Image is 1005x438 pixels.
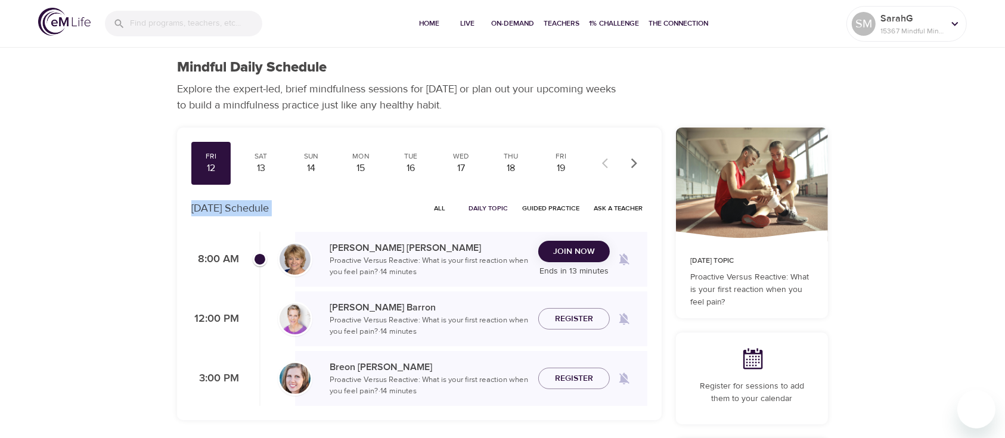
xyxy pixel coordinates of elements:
p: Breon [PERSON_NAME] [330,360,529,374]
div: 16 [396,161,426,175]
div: Fri [546,151,576,161]
p: Register for sessions to add them to your calendar [690,380,814,405]
img: Lisa_Wickham-min.jpg [280,244,311,275]
span: Remind me when a class goes live every Friday at 3:00 PM [610,364,638,393]
button: Register [538,308,610,330]
img: kellyb.jpg [280,303,311,334]
span: All [426,203,454,214]
p: 3:00 PM [191,371,239,387]
button: Register [538,368,610,390]
div: Wed [446,151,476,161]
img: Breon_Michel-min.jpg [280,363,311,394]
span: Remind me when a class goes live every Friday at 8:00 AM [610,245,638,274]
div: Thu [496,151,526,161]
span: Guided Practice [522,203,579,214]
div: Mon [346,151,376,161]
button: Guided Practice [517,199,584,218]
span: Join Now [553,244,595,259]
img: logo [38,8,91,36]
p: SarahG [880,11,944,26]
div: 17 [446,161,476,175]
span: Daily Topic [469,203,508,214]
p: 15367 Mindful Minutes [880,26,944,36]
span: The Connection [649,17,708,30]
div: 18 [496,161,526,175]
div: 15 [346,161,376,175]
div: Fri [196,151,226,161]
p: [PERSON_NAME] [PERSON_NAME] [330,241,529,255]
button: Daily Topic [464,199,513,218]
p: 8:00 AM [191,251,239,268]
span: On-Demand [491,17,534,30]
span: Remind me when a class goes live every Friday at 12:00 PM [610,305,638,333]
div: 12 [196,161,226,175]
div: SM [852,12,876,36]
button: All [421,199,459,218]
p: Proactive Versus Reactive: What is your first reaction when you feel pain? · 14 minutes [330,315,529,338]
button: Join Now [538,241,610,263]
span: Register [555,312,593,327]
div: Sat [246,151,276,161]
h1: Mindful Daily Schedule [177,59,327,76]
span: Teachers [544,17,579,30]
p: Proactive Versus Reactive: What is your first reaction when you feel pain? · 14 minutes [330,374,529,397]
span: Home [415,17,443,30]
p: Explore the expert-led, brief mindfulness sessions for [DATE] or plan out your upcoming weeks to ... [177,81,624,113]
p: [PERSON_NAME] Barron [330,300,529,315]
div: 13 [246,161,276,175]
p: [DATE] Schedule [191,200,269,216]
div: 14 [296,161,326,175]
button: Ask a Teacher [589,199,647,218]
span: Live [453,17,482,30]
div: 19 [546,161,576,175]
span: Ask a Teacher [594,203,643,214]
p: Proactive Versus Reactive: What is your first reaction when you feel pain? [690,271,814,309]
span: 1% Challenge [589,17,639,30]
span: Register [555,371,593,386]
input: Find programs, teachers, etc... [130,11,262,36]
div: Sun [296,151,326,161]
p: Ends in 13 minutes [538,265,610,278]
div: Tue [396,151,426,161]
iframe: Button to launch messaging window [957,390,995,428]
p: Proactive Versus Reactive: What is your first reaction when you feel pain? · 14 minutes [330,255,529,278]
p: [DATE] Topic [690,256,814,266]
p: 12:00 PM [191,311,239,327]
